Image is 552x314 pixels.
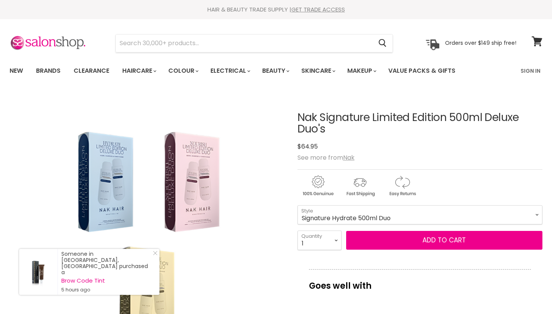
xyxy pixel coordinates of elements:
a: Close Notification [150,251,158,258]
small: 5 hours ago [61,287,152,293]
a: GET TRADE ACCESS [291,5,345,13]
select: Quantity [297,231,342,250]
img: returns.gif [382,174,422,198]
span: Add to cart [422,235,466,245]
a: Haircare [117,63,161,79]
a: Brow Code Tint [61,278,152,284]
a: Beauty [256,63,294,79]
button: Search [372,34,393,52]
form: Product [115,34,393,52]
a: Clearance [68,63,115,79]
span: $64.95 [297,142,318,151]
a: Nak [343,153,355,162]
p: Orders over $149 ship free! [445,39,516,46]
a: Skincare [296,63,340,79]
a: Value Packs & Gifts [383,63,461,79]
a: Electrical [205,63,255,79]
div: Someone in [GEOGRAPHIC_DATA], [GEOGRAPHIC_DATA] purchased a [61,251,152,293]
button: Add to cart [346,231,542,250]
ul: Main menu [4,60,489,82]
img: genuine.gif [297,174,338,198]
a: Visit product page [19,249,58,295]
a: Brands [30,63,66,79]
p: Goes well with [309,269,531,294]
a: Makeup [342,63,381,79]
span: See more from [297,153,355,162]
input: Search [116,34,372,52]
svg: Close Icon [153,251,158,255]
a: New [4,63,29,79]
h1: Nak Signature Limited Edition 500ml Deluxe Duo's [297,112,542,136]
iframe: Gorgias live chat messenger [514,278,544,306]
img: shipping.gif [340,174,380,198]
a: Sign In [516,63,545,79]
a: Colour [163,63,203,79]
